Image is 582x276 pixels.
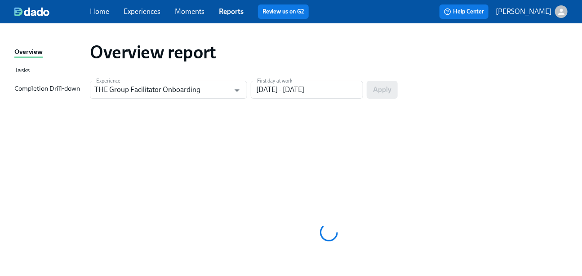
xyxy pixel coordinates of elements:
div: Completion Drill-down [14,83,80,95]
div: Tasks [14,65,30,76]
a: Reports [219,7,244,16]
h1: Overview report [90,41,216,63]
button: Review us on G2 [258,4,309,19]
span: Help Center [444,7,484,16]
div: Overview [14,47,43,58]
a: Tasks [14,65,83,76]
a: Completion Drill-down [14,83,83,95]
button: [PERSON_NAME] [496,5,568,18]
a: Experiences [124,7,160,16]
a: Moments [175,7,204,16]
a: Overview [14,47,83,58]
a: dado [14,7,90,16]
p: [PERSON_NAME] [496,7,551,17]
a: Home [90,7,109,16]
a: Review us on G2 [262,7,304,16]
img: dado [14,7,49,16]
button: Open [230,83,244,97]
button: Help Center [440,4,489,19]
